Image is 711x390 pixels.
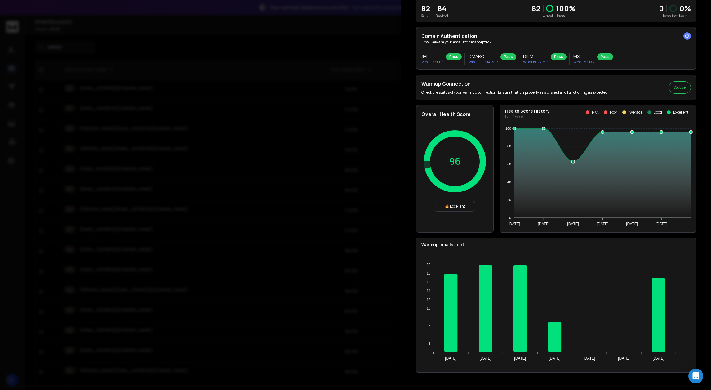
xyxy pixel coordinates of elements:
p: N/A [592,110,599,115]
p: Warmup emails sent [421,242,691,248]
h3: SPF [421,53,443,60]
div: Pass [551,53,567,60]
tspan: 6 [429,324,430,328]
p: Sent [421,13,430,18]
tspan: [DATE] [597,222,608,226]
tspan: 16 [427,280,430,284]
tspan: 0 [509,216,511,220]
tspan: [DATE] [445,356,457,361]
p: Excellent [673,110,688,115]
button: Active [669,81,691,94]
div: Open Intercom Messenger [688,369,703,383]
p: Good [654,110,662,115]
tspan: [DATE] [549,356,561,361]
tspan: 40 [507,180,511,184]
tspan: 20 [507,198,511,202]
tspan: [DATE] [480,356,491,361]
tspan: [DATE] [538,222,549,226]
p: Check the status of your warmup connection. Ensure that it is properly established and functionin... [421,90,608,95]
div: Pass [500,53,516,60]
h2: Warmup Connection [421,80,608,87]
p: 96 [449,156,461,167]
p: Health Score History [505,108,550,114]
tspan: 18 [427,271,430,275]
tspan: [DATE] [567,222,579,226]
p: Past 1 week [505,114,550,119]
p: Average [629,110,642,115]
tspan: 60 [507,162,511,166]
p: Poor [610,110,617,115]
tspan: 12 [427,298,430,302]
tspan: [DATE] [653,356,664,361]
p: What is MX ? [573,60,595,65]
tspan: [DATE] [655,222,667,226]
p: Received [436,13,448,18]
tspan: 8 [429,315,430,319]
p: What is DKIM ? [523,60,548,65]
tspan: 100 [505,127,511,130]
p: 82 [421,3,430,13]
tspan: 10 [427,307,430,310]
div: Pass [597,53,613,60]
div: 🔥 Excellent [435,201,475,212]
p: What is DMARC ? [469,60,498,65]
tspan: [DATE] [618,356,630,361]
h3: DKIM [523,53,548,60]
h2: Overall Health Score [421,110,488,118]
strong: 0 [659,3,664,13]
p: 0 % [679,3,691,13]
p: 82 [532,3,540,13]
p: Landed in Inbox [532,13,575,18]
p: 84 [436,3,448,13]
tspan: [DATE] [626,222,638,226]
h2: Domain Authentication [421,32,691,40]
h3: MX [573,53,595,60]
tspan: 80 [507,144,511,148]
tspan: [DATE] [508,222,520,226]
h3: DMARC [469,53,498,60]
tspan: 4 [429,333,430,337]
tspan: 20 [427,263,430,267]
p: 100 % [556,3,575,13]
p: Saved from Spam [659,13,691,18]
tspan: 0 [429,350,430,354]
p: What is SPF ? [421,60,443,65]
tspan: [DATE] [514,356,526,361]
p: How likely are your emails to get accepted? [421,40,691,45]
div: Pass [446,53,462,60]
tspan: 14 [427,289,430,293]
tspan: [DATE] [584,356,595,361]
tspan: 2 [429,342,430,345]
